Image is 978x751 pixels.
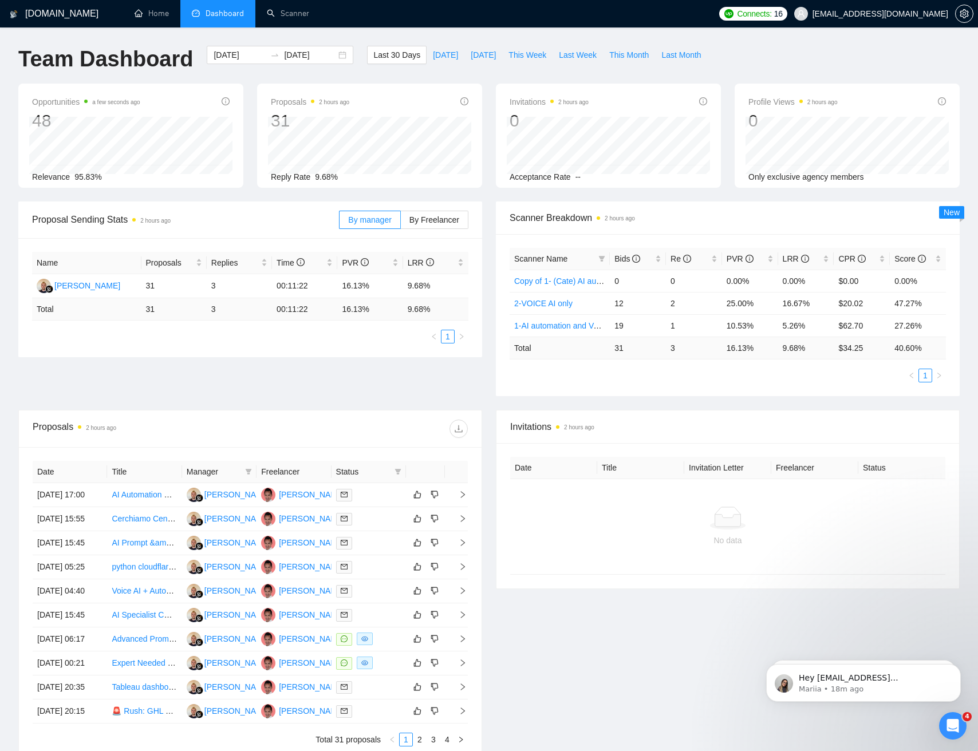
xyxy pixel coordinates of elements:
div: [PERSON_NAME] [279,584,345,597]
button: dislike [428,680,441,694]
span: dislike [431,514,439,523]
a: AI Specialist CRM, Lead Gen, Marketing & Workflow Automation [112,610,341,619]
div: [PERSON_NAME] [204,584,270,597]
img: gigradar-bm.png [45,285,53,293]
td: 0.00% [778,270,834,292]
td: 1 [666,314,722,337]
span: like [413,538,421,547]
span: dislike [431,682,439,691]
button: like [411,488,424,501]
span: info-circle [460,97,468,105]
img: gigradar-bm.png [195,662,203,670]
td: 0 [610,270,666,292]
button: like [411,608,424,622]
span: 9.68% [315,172,338,181]
a: 2 [413,733,426,746]
span: Proposal Sending Stats [32,212,339,227]
span: CPR [838,254,865,263]
span: Proposals [146,256,194,269]
button: Last Week [553,46,603,64]
span: info-circle [938,97,946,105]
span: like [413,562,421,571]
button: right [455,330,468,343]
div: 0 [510,110,589,132]
span: Acceptance Rate [510,172,571,181]
span: Only exclusive agency members [748,172,864,181]
img: JM [261,608,275,622]
img: JM [261,704,275,718]
span: info-circle [746,255,754,263]
div: [PERSON_NAME] [279,488,345,501]
button: like [411,536,424,550]
span: Last 30 Days [373,49,420,61]
time: 2 hours ago [605,215,635,222]
button: like [411,704,424,718]
img: JM [261,584,275,598]
a: 3 [427,733,440,746]
li: 1 [399,733,413,746]
img: AS [187,512,201,526]
span: dislike [431,634,439,643]
span: right [936,372,942,379]
input: Start date [214,49,266,61]
td: 00:11:22 [272,274,337,298]
li: 1 [918,369,932,382]
div: [PERSON_NAME] [279,560,345,573]
td: 31 [141,298,207,321]
a: 2-VOICE AI only [514,299,573,308]
td: 25.00% [722,292,778,314]
span: Connects: [737,7,771,20]
span: like [413,514,421,523]
span: message [341,659,348,666]
span: right [458,333,465,340]
td: 16.67% [778,292,834,314]
span: This Week [508,49,546,61]
img: AS [187,632,201,646]
div: [PERSON_NAME] [279,681,345,693]
span: Time [277,258,304,267]
span: Scanner Breakdown [510,211,946,225]
div: [PERSON_NAME] [279,705,345,717]
button: dislike [428,488,441,501]
td: 5.26% [778,314,834,337]
td: $ 34.25 [834,337,890,359]
img: AS [37,279,51,293]
img: AS [187,704,201,718]
span: mail [341,539,348,546]
a: Tableau dashboard for executives [112,682,231,691]
img: gigradar-bm.png [195,542,203,550]
span: dislike [431,562,439,571]
input: End date [284,49,336,61]
img: JM [261,512,275,526]
td: $20.02 [834,292,890,314]
button: left [427,330,441,343]
a: 1 [919,369,932,382]
td: 31 [141,274,207,298]
img: AS [187,608,201,622]
a: JM[PERSON_NAME] [261,706,345,715]
span: LRR [783,254,809,263]
span: like [413,634,421,643]
td: 9.68 % [403,298,468,321]
td: 16.13% [337,274,403,298]
span: PVR [342,258,369,267]
td: $0.00 [834,270,890,292]
img: gigradar-bm.png [195,686,203,694]
img: AS [187,680,201,694]
button: dislike [428,656,441,670]
li: 1 [441,330,455,343]
div: [PERSON_NAME] [204,560,270,573]
a: AS[PERSON_NAME] [187,537,270,547]
a: AS[PERSON_NAME] [187,562,270,571]
a: AS[PERSON_NAME] [187,658,270,667]
span: mail [341,491,348,498]
span: mail [341,587,348,594]
div: 31 [271,110,349,132]
img: gigradar-bm.png [195,638,203,646]
button: dislike [428,632,441,646]
span: This Month [609,49,649,61]
li: Next Page [454,733,468,746]
span: left [389,736,396,743]
a: AS[PERSON_NAME] [37,280,120,290]
img: upwork-logo.png [724,9,733,18]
